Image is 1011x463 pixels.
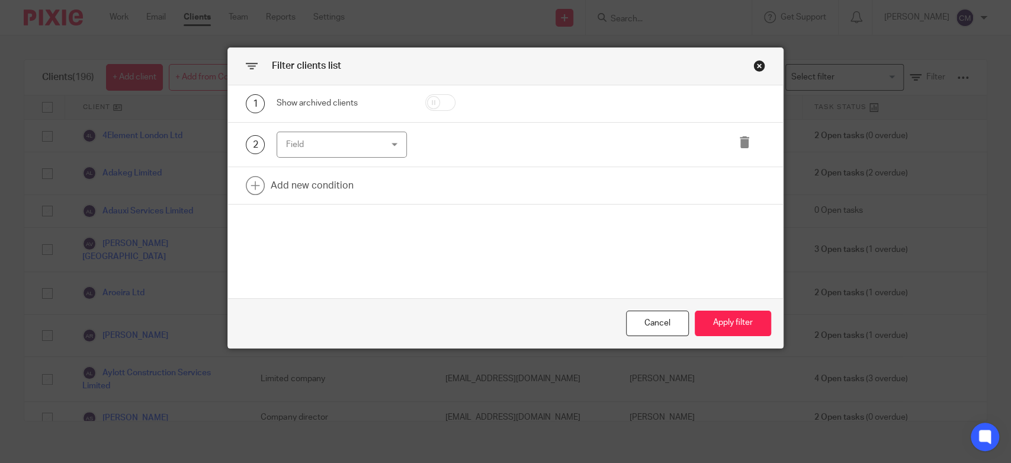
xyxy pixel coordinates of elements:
div: Field [286,132,382,157]
div: 1 [246,94,265,113]
div: 2 [246,135,265,154]
button: Apply filter [695,311,771,336]
span: Filter clients list [272,61,341,71]
div: Close this dialog window [626,311,689,336]
div: Close this dialog window [753,60,765,72]
div: Show archived clients [277,97,406,109]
